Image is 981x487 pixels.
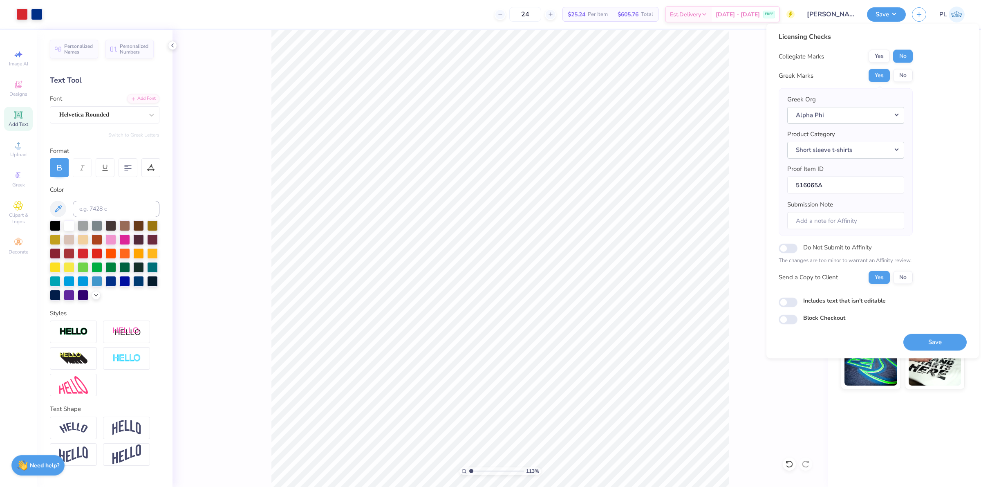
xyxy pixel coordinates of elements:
[112,444,141,465] img: Rise
[787,164,824,174] label: Proof Item ID
[50,404,159,414] div: Text Shape
[765,11,773,17] span: FREE
[12,182,25,188] span: Greek
[112,327,141,337] img: Shadow
[568,10,585,19] span: $25.24
[50,309,159,318] div: Styles
[9,249,28,255] span: Decorate
[869,69,890,82] button: Yes
[779,71,813,80] div: Greek Marks
[108,132,159,138] button: Switch to Greek Letters
[801,6,861,22] input: Untitled Design
[59,376,88,394] img: Free Distort
[50,185,159,195] div: Color
[893,69,913,82] button: No
[50,75,159,86] div: Text Tool
[893,50,913,63] button: No
[59,327,88,337] img: Stroke
[50,94,62,103] label: Font
[787,130,835,139] label: Product Category
[526,467,539,475] span: 113 %
[59,422,88,433] img: Arc
[844,345,897,386] img: Glow in the Dark Ink
[779,52,824,61] div: Collegiate Marks
[112,354,141,363] img: Negative Space
[9,121,28,128] span: Add Text
[803,242,872,253] label: Do Not Submit to Affinity
[779,257,913,265] p: The changes are too minor to warrant an Affinity review.
[10,151,27,158] span: Upload
[779,32,913,42] div: Licensing Checks
[618,10,638,19] span: $605.76
[716,10,760,19] span: [DATE] - [DATE]
[803,296,886,305] label: Includes text that isn't editable
[59,447,88,462] img: Flag
[670,10,701,19] span: Est. Delivery
[59,352,88,365] img: 3d Illusion
[787,212,904,229] input: Add a note for Affinity
[869,271,890,284] button: Yes
[64,43,93,55] span: Personalized Names
[909,345,961,386] img: Water based Ink
[779,273,838,282] div: Send a Copy to Client
[127,94,159,103] div: Add Font
[867,7,906,22] button: Save
[50,146,160,156] div: Format
[641,10,653,19] span: Total
[949,7,965,22] img: Pamela Lois Reyes
[939,10,947,19] span: PL
[787,200,833,209] label: Submission Note
[112,420,141,435] img: Arch
[787,141,904,158] button: Short sleeve t-shirts
[939,7,965,22] a: PL
[903,334,967,350] button: Save
[787,107,904,123] button: Alpha Phi
[4,212,33,225] span: Clipart & logos
[73,201,159,217] input: e.g. 7428 c
[588,10,608,19] span: Per Item
[120,43,149,55] span: Personalized Numbers
[893,271,913,284] button: No
[9,61,28,67] span: Image AI
[803,313,845,322] label: Block Checkout
[30,462,59,469] strong: Need help?
[9,91,27,97] span: Designs
[509,7,541,22] input: – –
[787,95,816,104] label: Greek Org
[869,50,890,63] button: Yes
